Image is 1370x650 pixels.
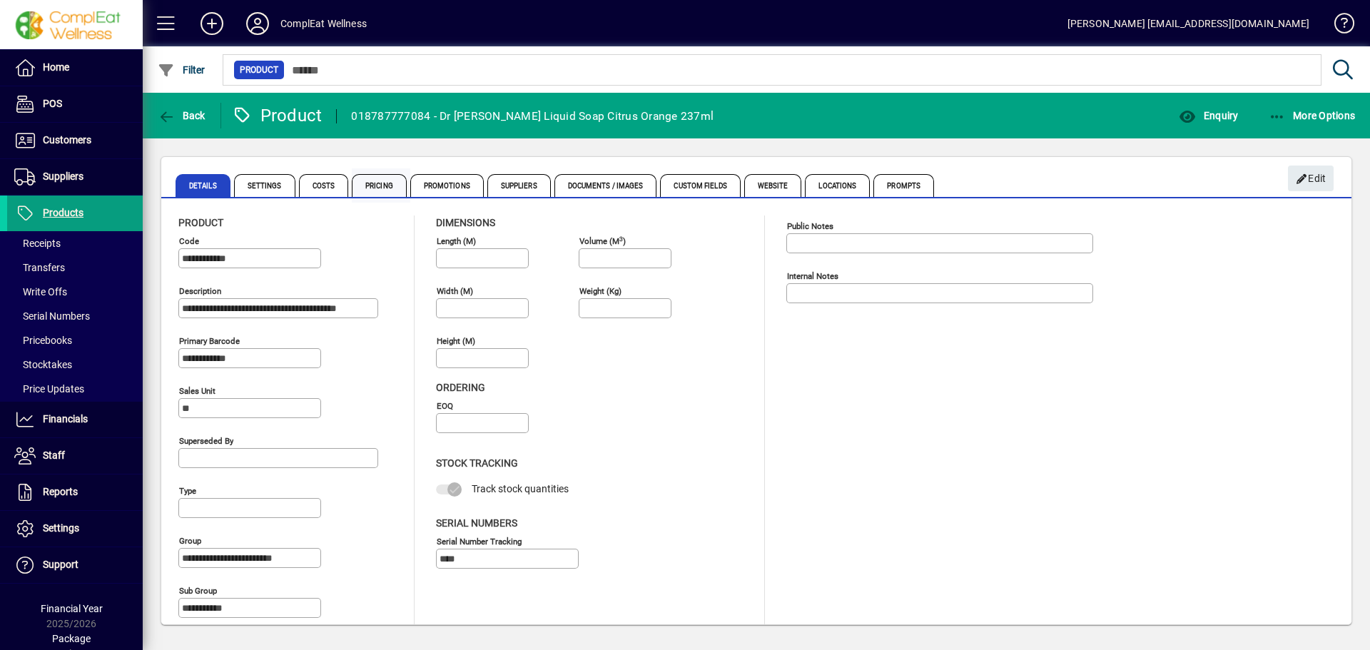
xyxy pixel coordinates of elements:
span: Product [240,63,278,77]
span: Customers [43,134,91,146]
a: Write Offs [7,280,143,304]
button: Filter [154,57,209,83]
span: Transfers [14,262,65,273]
span: Product [178,217,223,228]
a: Suppliers [7,159,143,195]
span: Serial Numbers [436,517,517,529]
mat-label: Public Notes [787,221,833,231]
span: Website [744,174,802,197]
span: Financials [43,413,88,425]
mat-label: Code [179,236,199,246]
span: Staff [43,450,65,461]
mat-label: EOQ [437,401,453,411]
span: Custom Fields [660,174,740,197]
mat-label: Sales unit [179,386,215,396]
span: POS [43,98,62,109]
span: Edit [1296,167,1326,191]
button: Add [189,11,235,36]
button: Edit [1288,166,1334,191]
span: Settings [234,174,295,197]
button: Enquiry [1175,103,1242,128]
span: Write Offs [14,286,67,298]
a: Customers [7,123,143,158]
mat-label: Type [179,486,196,496]
span: Costs [299,174,349,197]
div: Product [232,104,323,127]
span: Pricing [352,174,407,197]
div: 018787777084 - Dr [PERSON_NAME] Liquid Soap Citrus Orange 237ml [351,105,714,128]
mat-label: Width (m) [437,286,473,296]
span: Promotions [410,174,484,197]
span: Ordering [436,382,485,393]
a: Knowledge Base [1324,3,1352,49]
a: Price Updates [7,377,143,401]
span: Package [52,633,91,644]
span: More Options [1269,110,1356,121]
span: Financial Year [41,603,103,614]
mat-label: Primary barcode [179,336,240,346]
a: Financials [7,402,143,437]
mat-label: Sub group [179,586,217,596]
mat-label: Serial Number tracking [437,536,522,546]
span: Products [43,207,83,218]
a: Transfers [7,255,143,280]
span: Home [43,61,69,73]
span: Serial Numbers [14,310,90,322]
a: Pricebooks [7,328,143,352]
mat-label: Length (m) [437,236,476,246]
div: ComplEat Wellness [280,12,367,35]
mat-label: Superseded by [179,436,233,446]
mat-label: Volume (m ) [579,236,626,246]
span: Stocktakes [14,359,72,370]
a: POS [7,86,143,122]
span: Support [43,559,78,570]
span: Receipts [14,238,61,249]
span: Settings [43,522,79,534]
button: Back [154,103,209,128]
mat-label: Description [179,286,221,296]
mat-label: Internal Notes [787,271,838,281]
mat-label: Group [179,536,201,546]
a: Stocktakes [7,352,143,377]
a: Serial Numbers [7,304,143,328]
span: Reports [43,486,78,497]
span: Enquiry [1179,110,1238,121]
span: Dimensions [436,217,495,228]
span: Prompts [873,174,934,197]
span: Suppliers [487,174,551,197]
span: Suppliers [43,171,83,182]
sup: 3 [619,235,623,242]
span: Track stock quantities [472,483,569,494]
span: Documents / Images [554,174,657,197]
span: Filter [158,64,205,76]
a: Home [7,50,143,86]
span: Details [176,174,230,197]
app-page-header-button: Back [143,103,221,128]
span: Price Updates [14,383,84,395]
button: Profile [235,11,280,36]
a: Settings [7,511,143,547]
button: More Options [1265,103,1359,128]
span: Pricebooks [14,335,72,346]
span: Stock Tracking [436,457,518,469]
span: Locations [805,174,870,197]
mat-label: Weight (Kg) [579,286,621,296]
a: Receipts [7,231,143,255]
div: [PERSON_NAME] [EMAIL_ADDRESS][DOMAIN_NAME] [1067,12,1309,35]
mat-label: Height (m) [437,336,475,346]
a: Support [7,547,143,583]
a: Reports [7,474,143,510]
span: Back [158,110,205,121]
a: Staff [7,438,143,474]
